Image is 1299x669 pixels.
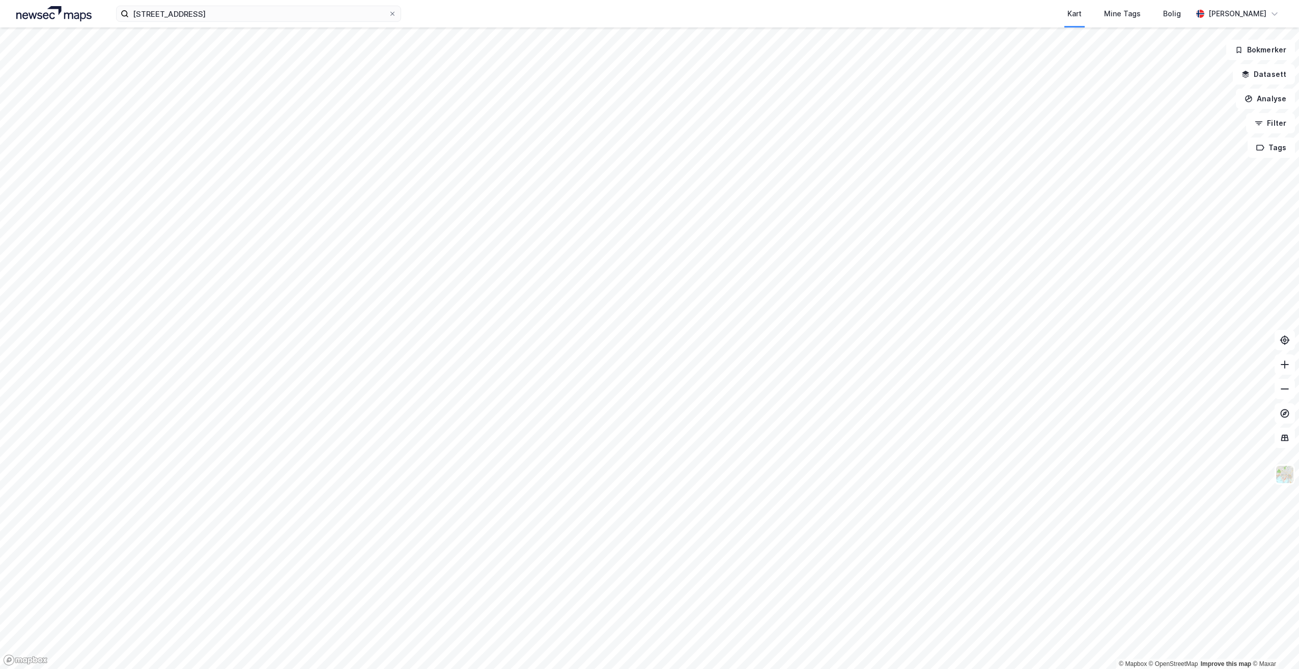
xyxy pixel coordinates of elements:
a: Mapbox [1119,660,1147,667]
a: Mapbox homepage [3,654,48,666]
div: Kart [1067,8,1082,20]
div: Kontrollprogram for chat [1248,620,1299,669]
button: Datasett [1233,64,1295,85]
img: Z [1275,465,1294,484]
div: [PERSON_NAME] [1208,8,1266,20]
button: Filter [1246,113,1295,133]
button: Tags [1248,137,1295,158]
button: Bokmerker [1226,40,1295,60]
a: Improve this map [1201,660,1251,667]
div: Mine Tags [1104,8,1141,20]
button: Analyse [1236,89,1295,109]
div: Bolig [1163,8,1181,20]
iframe: Chat Widget [1248,620,1299,669]
a: OpenStreetMap [1149,660,1198,667]
img: logo.a4113a55bc3d86da70a041830d287a7e.svg [16,6,92,21]
input: Søk på adresse, matrikkel, gårdeiere, leietakere eller personer [129,6,388,21]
